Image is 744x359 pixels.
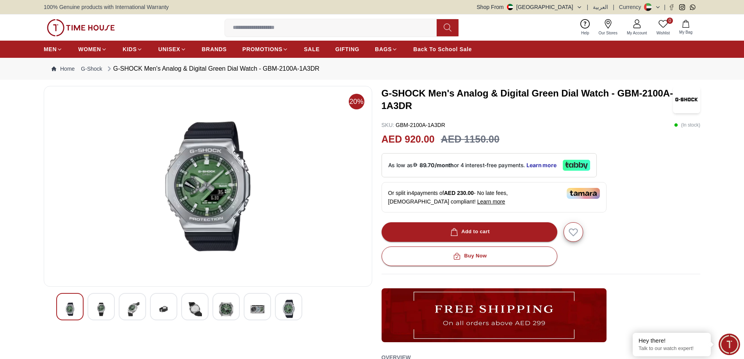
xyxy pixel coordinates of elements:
div: Hey there! [639,337,705,345]
button: Shop From[GEOGRAPHIC_DATA] [477,3,582,11]
a: Help [576,18,594,38]
span: Learn more [477,198,505,205]
div: Or split in 4 payments of - No late fees, [DEMOGRAPHIC_DATA] compliant! [382,182,607,213]
span: | [664,3,665,11]
a: 0Wishlist [652,18,674,38]
span: KIDS [123,45,137,53]
img: ... [47,19,115,36]
img: G-SHOCK Men's Analog & Digital Green Dial Watch - GBM-2100A-1A3DR [188,300,202,319]
a: MEN [44,42,62,56]
div: G-SHOCK Men's Analog & Digital Green Dial Watch - GBM-2100A-1A3DR [105,64,319,73]
img: G-SHOCK Men's Analog & Digital Green Dial Watch - GBM-2100A-1A3DR [673,86,700,113]
span: SKU : [382,122,394,128]
a: Our Stores [594,18,622,38]
span: 20% [349,94,364,109]
img: ... [382,288,607,342]
a: BRANDS [202,42,227,56]
a: Instagram [679,4,685,10]
a: Whatsapp [690,4,696,10]
a: BAGS [375,42,398,56]
img: G-SHOCK Men's Analog & Digital Green Dial Watch - GBM-2100A-1A3DR [50,93,366,280]
span: | [613,3,614,11]
a: KIDS [123,42,143,56]
a: PROMOTIONS [243,42,289,56]
img: G-SHOCK Men's Analog & Digital Green Dial Watch - GBM-2100A-1A3DR [250,300,264,319]
span: 0 [667,18,673,24]
span: BRANDS [202,45,227,53]
span: SALE [304,45,319,53]
img: G-SHOCK Men's Analog & Digital Green Dial Watch - GBM-2100A-1A3DR [125,300,139,319]
img: G-SHOCK Men's Analog & Digital Green Dial Watch - GBM-2100A-1A3DR [282,300,296,318]
div: Currency [619,3,644,11]
img: Tamara [567,188,600,199]
span: AED 230.00 [444,190,474,196]
div: Chat Widget [719,334,740,355]
nav: Breadcrumb [44,58,700,80]
div: Buy Now [451,252,487,261]
img: G-SHOCK Men's Analog & Digital Green Dial Watch - GBM-2100A-1A3DR [219,300,233,319]
span: My Bag [676,29,696,35]
p: Talk to our watch expert! [639,345,705,352]
a: Home [52,65,75,73]
span: Back To School Sale [413,45,472,53]
span: GIFTING [335,45,359,53]
span: UNISEX [158,45,180,53]
div: Add to cart [449,227,490,236]
span: Wishlist [653,30,673,36]
h2: AED 920.00 [382,132,435,147]
span: Help [578,30,592,36]
img: United Arab Emirates [507,4,513,10]
a: Back To School Sale [413,42,472,56]
button: Add to cart [382,222,557,242]
span: MEN [44,45,57,53]
img: G-SHOCK Men's Analog & Digital Green Dial Watch - GBM-2100A-1A3DR [157,300,171,319]
p: GBM-2100A-1A3DR [382,121,445,129]
span: BAGS [375,45,392,53]
span: My Account [624,30,650,36]
button: Buy Now [382,246,557,266]
span: WOMEN [78,45,101,53]
img: G-SHOCK Men's Analog & Digital Green Dial Watch - GBM-2100A-1A3DR [94,300,108,319]
button: العربية [593,3,608,11]
span: PROMOTIONS [243,45,283,53]
h3: G-SHOCK Men's Analog & Digital Green Dial Watch - GBM-2100A-1A3DR [382,87,673,112]
img: G-SHOCK Men's Analog & Digital Green Dial Watch - GBM-2100A-1A3DR [63,300,77,319]
span: 100% Genuine products with International Warranty [44,3,169,11]
a: GIFTING [335,42,359,56]
a: UNISEX [158,42,186,56]
span: Our Stores [596,30,621,36]
a: SALE [304,42,319,56]
a: WOMEN [78,42,107,56]
button: My Bag [674,18,697,37]
h3: AED 1150.00 [441,132,500,147]
a: Facebook [669,4,674,10]
a: G-Shock [81,65,102,73]
p: ( In stock ) [674,121,700,129]
span: | [587,3,589,11]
